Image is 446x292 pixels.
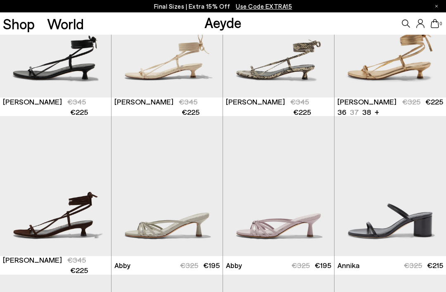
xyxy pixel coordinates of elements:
span: €325 [402,97,420,106]
span: 0 [439,21,443,26]
span: €225 [70,266,88,275]
li: 36 [337,107,346,117]
span: €195 [315,261,331,270]
span: €325 [292,261,310,270]
span: [PERSON_NAME] [114,97,173,107]
span: €225 [70,107,88,116]
span: €345 [67,97,86,106]
span: [PERSON_NAME] [226,97,285,107]
span: €325 [180,261,198,270]
span: €225 [182,107,199,116]
p: Final Sizes | Extra 15% Off [154,1,292,12]
a: [PERSON_NAME] €345 €225 [223,97,334,116]
a: Aeyde [204,14,242,31]
span: €345 [67,255,86,264]
span: €225 [293,107,311,116]
span: [PERSON_NAME] [3,255,62,265]
li: 38 [362,107,371,117]
img: Abby Leather Mules [111,116,223,256]
span: €345 [290,97,309,106]
span: Abby [226,260,242,271]
img: Abby Leather Mules [223,116,334,256]
span: Abby [114,260,130,271]
a: [PERSON_NAME] €345 €225 [111,97,223,116]
a: Abby €325 €195 [223,256,334,275]
a: Shop [3,17,35,31]
span: €215 [427,261,443,270]
span: Navigate to /collections/ss25-final-sizes [236,2,292,10]
a: Abby €325 €195 [111,256,223,275]
span: [PERSON_NAME] [337,97,396,107]
a: World [47,17,84,31]
a: [PERSON_NAME] 36 37 38 + €325 €225 [334,97,446,116]
span: €325 [404,261,422,270]
a: 0 [431,19,439,28]
span: €345 [179,97,197,106]
a: Annika €325 €215 [334,256,446,275]
img: Annika Leather Sandals [334,116,446,256]
span: €195 [203,261,220,270]
span: [PERSON_NAME] [3,97,62,107]
span: €225 [425,97,443,106]
li: + [375,106,379,117]
ul: variant [337,107,370,117]
span: Annika [337,260,360,271]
